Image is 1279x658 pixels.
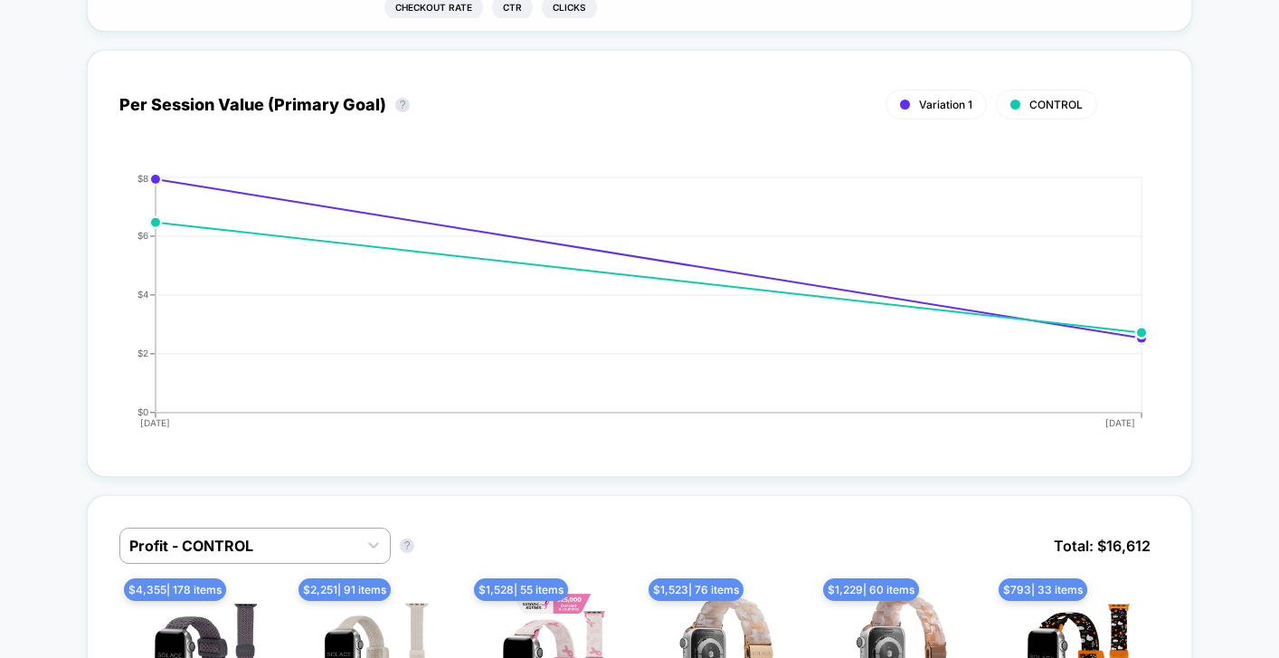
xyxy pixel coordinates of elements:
[140,417,170,428] tspan: [DATE]
[1029,98,1083,111] span: CONTROL
[395,98,410,112] button: ?
[919,98,972,111] span: Variation 1
[298,578,391,601] span: $ 2,251 | 91 items
[101,173,1142,444] div: PER_SESSION_VALUE
[137,406,148,417] tspan: $0
[1106,417,1136,428] tspan: [DATE]
[474,578,568,601] span: $ 1,528 | 55 items
[649,578,744,601] span: $ 1,523 | 76 items
[137,172,148,183] tspan: $8
[137,230,148,241] tspan: $6
[137,289,148,300] tspan: $4
[137,348,148,358] tspan: $2
[823,578,919,601] span: $ 1,229 | 60 items
[999,578,1087,601] span: $ 793 | 33 items
[400,539,414,553] button: ?
[124,578,226,601] span: $ 4,355 | 178 items
[1045,528,1160,564] span: Total: $ 16,612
